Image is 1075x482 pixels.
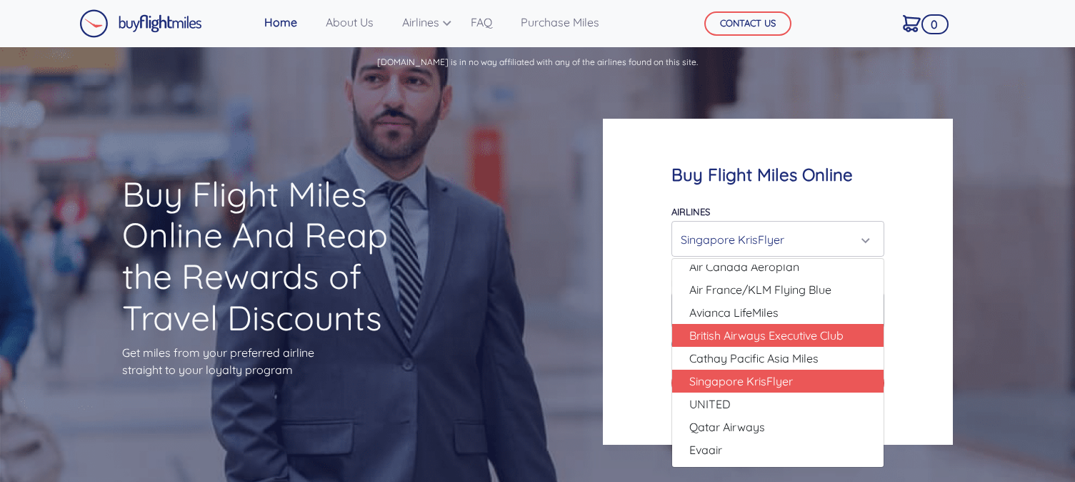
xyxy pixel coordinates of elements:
a: Buy Flight Miles Logo [79,6,202,41]
span: Singapore KrisFlyer [689,373,793,390]
a: 0 [897,8,926,38]
button: Singapore KrisFlyer [671,221,884,257]
a: Home [259,8,303,36]
span: 0 [921,14,948,34]
img: Cart [903,15,921,32]
a: Airlines [396,8,448,36]
span: Qatar Airways [689,418,765,436]
span: Evaair [689,441,722,458]
div: Singapore KrisFlyer [681,226,866,253]
span: Avianca LifeMiles [689,304,779,321]
h1: Buy Flight Miles Online And Reap the Rewards of Travel Discounts [122,174,415,338]
a: Purchase Miles [515,8,605,36]
span: Air Canada Aeroplan [689,258,799,275]
span: Cathay Pacific Asia Miles [689,350,819,367]
img: Buy Flight Miles Logo [79,9,202,38]
label: Airlines [671,206,710,217]
a: FAQ [465,8,498,36]
a: About Us [320,8,379,36]
h4: Buy Flight Miles Online [671,164,884,185]
button: CONTACT US [704,11,791,36]
span: Air France/KLM Flying Blue [689,281,831,298]
p: Get miles from your preferred airline straight to your loyalty program [122,344,415,378]
span: UNITED [689,395,731,413]
span: British Airways Executive Club [689,327,844,344]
